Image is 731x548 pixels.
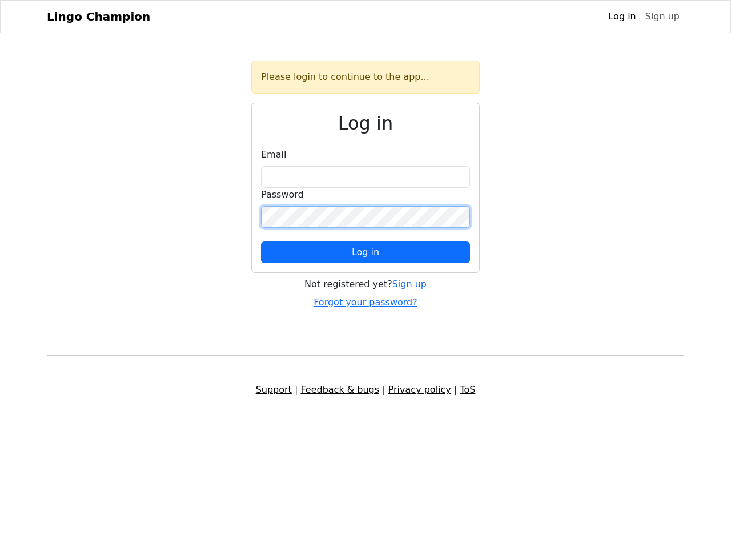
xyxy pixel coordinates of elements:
div: Please login to continue to the app... [251,61,480,94]
h2: Log in [261,112,470,134]
label: Password [261,188,304,202]
a: Forgot your password? [314,297,417,308]
a: Sign up [392,279,427,289]
a: Privacy policy [388,384,451,395]
button: Log in [261,241,470,263]
label: Email [261,148,286,162]
span: Log in [352,247,379,257]
div: | | | [40,383,691,397]
a: Feedback & bugs [300,384,379,395]
a: ToS [460,384,475,395]
a: Log in [604,5,640,28]
a: Sign up [641,5,684,28]
a: Support [256,384,292,395]
div: Not registered yet? [251,277,480,291]
a: Lingo Champion [47,5,150,28]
